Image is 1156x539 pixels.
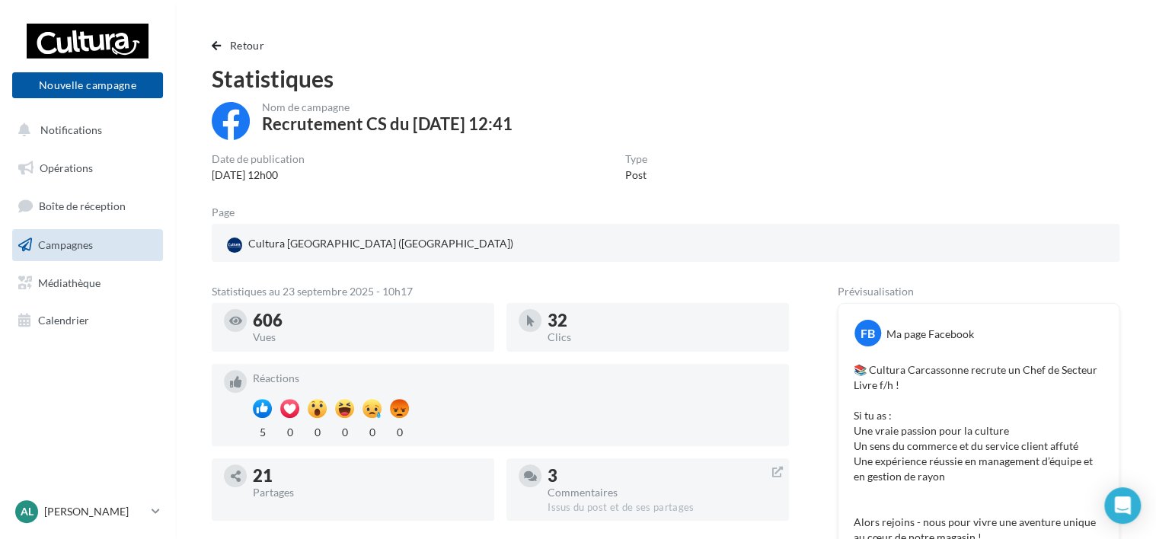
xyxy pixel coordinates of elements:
div: Ma page Facebook [886,327,974,342]
div: Open Intercom Messenger [1104,487,1141,524]
div: Issus du post et de ses partages [548,501,777,515]
span: Médiathèque [38,276,101,289]
div: Nom de campagne [262,102,513,113]
a: Boîte de réception [9,190,166,222]
a: Cultura [GEOGRAPHIC_DATA] ([GEOGRAPHIC_DATA]) [224,233,519,256]
div: 5 [253,422,272,440]
span: Campagnes [38,238,93,251]
div: [DATE] 12h00 [212,167,305,183]
button: Retour [212,37,270,55]
p: [PERSON_NAME] [44,504,145,519]
div: Partages [253,487,482,498]
button: Notifications [9,114,160,146]
a: Calendrier [9,305,166,336]
div: 0 [335,422,354,440]
div: 32 [548,312,777,329]
div: 3 [548,467,777,484]
div: Commentaires [548,487,777,498]
div: Clics [548,332,777,343]
div: Vues [253,332,482,343]
a: Al [PERSON_NAME] [12,497,163,526]
a: Médiathèque [9,267,166,299]
div: Statistiques [212,67,1119,90]
div: Recrutement CS du [DATE] 12:41 [262,116,513,132]
span: Calendrier [38,314,89,327]
span: Opérations [40,161,93,174]
a: Campagnes [9,229,166,261]
div: Cultura [GEOGRAPHIC_DATA] ([GEOGRAPHIC_DATA]) [224,233,516,256]
span: Al [21,504,34,519]
span: Boîte de réception [39,199,126,212]
div: Type [625,154,647,164]
div: Post [625,167,647,183]
div: 21 [253,467,482,484]
div: 0 [362,422,382,440]
a: Opérations [9,152,166,184]
div: 0 [308,422,327,440]
div: 0 [390,422,409,440]
div: FB [854,320,881,346]
div: Page [212,207,247,218]
button: Nouvelle campagne [12,72,163,98]
div: 0 [280,422,299,440]
span: Retour [230,39,264,52]
div: Statistiques au 23 septembre 2025 - 10h17 [212,286,789,297]
div: 606 [253,312,482,329]
div: Réactions [253,373,777,384]
span: Notifications [40,123,102,136]
div: Date de publication [212,154,305,164]
div: Prévisualisation [838,286,1119,297]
